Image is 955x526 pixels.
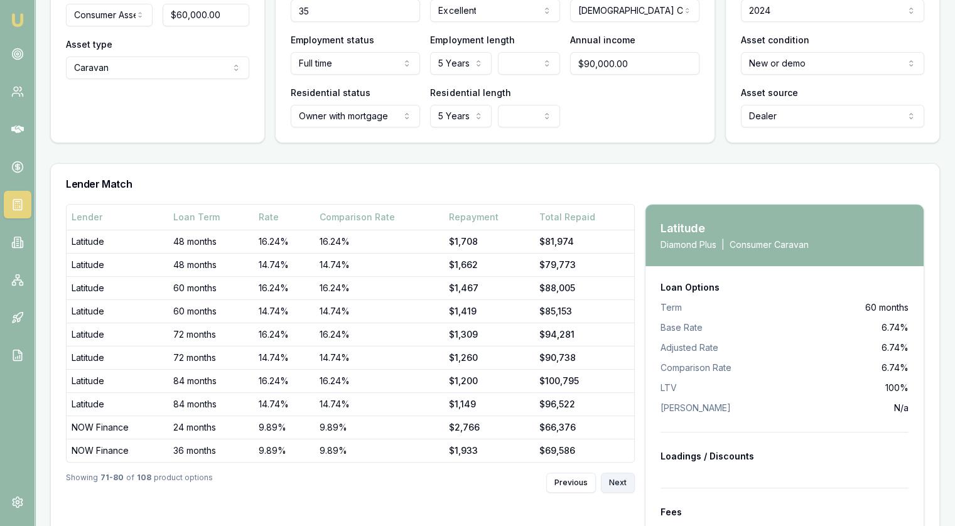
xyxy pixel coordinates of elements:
td: 60 months [168,276,254,299]
span: N/a [894,402,909,414]
td: 16.24% [254,369,315,392]
td: 9.89% [254,416,315,439]
td: Latitude [67,253,168,276]
td: 72 months [168,346,254,369]
td: 14.74% [254,346,315,369]
div: $2,766 [449,421,529,434]
div: $1,149 [449,398,529,411]
td: 14.74% [315,253,444,276]
td: NOW Finance [67,439,168,462]
div: $100,795 [539,375,629,387]
input: $ [570,52,699,75]
span: 6.74% [882,341,909,354]
td: Latitude [67,230,168,253]
input: $ [163,4,249,26]
td: 16.24% [315,323,444,346]
div: Rate [259,211,310,223]
span: [PERSON_NAME] [661,402,731,414]
td: Latitude [67,299,168,323]
div: Lender [72,211,163,223]
strong: 71 - 80 [100,473,124,493]
span: Term [661,301,682,314]
div: $85,153 [539,305,629,318]
button: Next [601,473,635,493]
td: 9.89% [254,439,315,462]
td: 16.24% [254,230,315,253]
h3: Lender Match [66,179,924,189]
td: 16.24% [254,276,315,299]
td: 24 months [168,416,254,439]
span: Comparison Rate [661,362,731,374]
td: 9.89% [315,439,444,462]
button: Previous [546,473,596,493]
td: 14.74% [254,253,315,276]
img: emu-icon-u.png [10,13,25,28]
td: 48 months [168,253,254,276]
div: Loan Options [661,281,909,294]
label: Residential status [291,87,370,98]
td: Latitude [67,346,168,369]
td: 14.74% [315,346,444,369]
div: Loan Term [173,211,249,223]
div: $1,419 [449,305,529,318]
div: $1,309 [449,328,529,341]
td: 48 months [168,230,254,253]
td: 36 months [168,439,254,462]
label: Asset source [741,87,798,98]
div: $81,974 [539,235,629,248]
div: $1,708 [449,235,529,248]
span: Adjusted Rate [661,341,718,354]
span: 6.74% [882,362,909,374]
span: 6.74% [882,321,909,334]
div: $90,738 [539,352,629,364]
td: 14.74% [254,299,315,323]
div: Fees [661,506,909,518]
div: $66,376 [539,421,629,434]
label: Asset type [66,39,112,50]
span: 100% [885,382,909,394]
div: Total Repaid [539,211,629,223]
td: 9.89% [315,416,444,439]
div: $1,260 [449,352,529,364]
td: 72 months [168,323,254,346]
td: 16.24% [315,276,444,299]
td: 84 months [168,392,254,416]
label: Employment length [430,35,514,45]
label: Employment status [291,35,374,45]
div: $1,662 [449,259,529,271]
div: $96,522 [539,398,629,411]
td: Latitude [67,276,168,299]
div: $79,773 [539,259,629,271]
span: Diamond Plus [661,239,716,251]
td: 14.74% [315,299,444,323]
td: Latitude [67,323,168,346]
span: Base Rate [661,321,703,334]
td: NOW Finance [67,416,168,439]
td: 16.24% [315,369,444,392]
td: Latitude [67,369,168,392]
div: $1,467 [449,282,529,294]
strong: 108 [137,473,151,493]
div: Repayment [449,211,529,223]
div: $1,933 [449,444,529,457]
div: $1,200 [449,375,529,387]
label: Residential length [430,87,510,98]
div: Loadings / Discounts [661,450,909,463]
div: $88,005 [539,282,629,294]
span: LTV [661,382,677,394]
td: 14.74% [254,392,315,416]
td: 16.24% [315,230,444,253]
span: 60 months [865,301,909,314]
div: Showing of product options [66,473,213,493]
span: | [721,239,725,251]
div: $69,586 [539,444,629,457]
td: 84 months [168,369,254,392]
label: Annual income [570,35,635,45]
td: 16.24% [254,323,315,346]
td: 60 months [168,299,254,323]
td: Latitude [67,392,168,416]
label: Asset condition [741,35,809,45]
span: Consumer Caravan [730,239,809,251]
h3: Latitude [661,220,809,237]
td: 14.74% [315,392,444,416]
